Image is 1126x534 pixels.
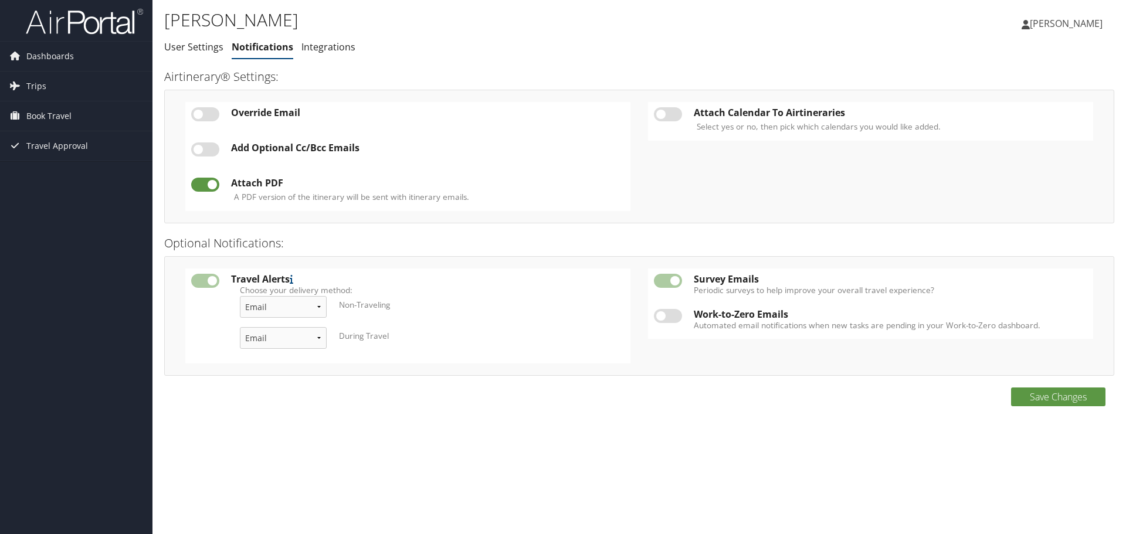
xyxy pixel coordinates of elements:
[232,40,293,53] a: Notifications
[301,40,355,53] a: Integrations
[339,299,390,311] label: Non-Traveling
[1022,6,1114,41] a: [PERSON_NAME]
[240,284,616,296] label: Choose your delivery method:
[697,121,941,132] label: Select yes or no, then pick which calendars you would like added.
[26,101,72,131] span: Book Travel
[694,284,1087,296] label: Periodic surveys to help improve your overall travel experience?
[231,178,625,188] div: Attach PDF
[26,8,143,35] img: airportal-logo.png
[231,142,625,153] div: Add Optional Cc/Bcc Emails
[1030,17,1103,30] span: [PERSON_NAME]
[694,319,1087,331] label: Automated email notifications when new tasks are pending in your Work-to-Zero dashboard.
[231,274,625,284] div: Travel Alerts
[26,131,88,161] span: Travel Approval
[26,42,74,71] span: Dashboards
[694,107,1087,118] div: Attach Calendar To Airtineraries
[339,330,389,342] label: During Travel
[231,107,625,118] div: Override Email
[164,8,798,32] h1: [PERSON_NAME]
[26,72,46,101] span: Trips
[164,235,1114,251] h3: Optional Notifications:
[1011,387,1105,406] button: Save Changes
[234,191,469,203] label: A PDF version of the itinerary will be sent with itinerary emails.
[164,40,223,53] a: User Settings
[164,69,1114,85] h3: Airtinerary® Settings:
[694,274,1087,284] div: Survey Emails
[694,309,1087,319] div: Work-to-Zero Emails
